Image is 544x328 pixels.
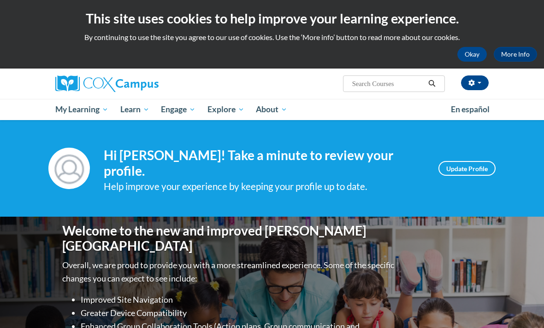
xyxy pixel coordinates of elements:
[48,148,90,189] img: Profile Image
[104,179,425,194] div: Help improve your experience by keeping your profile up to date.
[48,99,496,120] div: Main menu
[457,47,487,62] button: Okay
[55,75,159,92] img: Cox Campus
[7,32,537,42] p: By continuing to use the site you agree to our use of cookies. Use the ‘More info’ button to read...
[451,104,490,114] span: En español
[438,161,496,176] a: Update Profile
[445,100,496,119] a: En español
[81,306,396,320] li: Greater Device Compatibility
[207,104,244,115] span: Explore
[7,9,537,28] h2: This site uses cookies to help improve your learning experience.
[507,291,537,321] iframe: Button to launch messaging window
[62,259,396,285] p: Overall, we are proud to provide you with a more streamlined experience. Some of the specific cha...
[114,99,155,120] a: Learn
[201,99,250,120] a: Explore
[250,99,294,120] a: About
[161,104,195,115] span: Engage
[494,47,537,62] a: More Info
[104,148,425,178] h4: Hi [PERSON_NAME]! Take a minute to review your profile.
[49,99,114,120] a: My Learning
[55,75,190,92] a: Cox Campus
[55,104,108,115] span: My Learning
[351,78,425,89] input: Search Courses
[256,104,287,115] span: About
[425,78,439,89] button: Search
[120,104,149,115] span: Learn
[155,99,201,120] a: Engage
[62,223,396,254] h1: Welcome to the new and improved [PERSON_NAME][GEOGRAPHIC_DATA]
[461,75,489,90] button: Account Settings
[81,293,396,306] li: Improved Site Navigation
